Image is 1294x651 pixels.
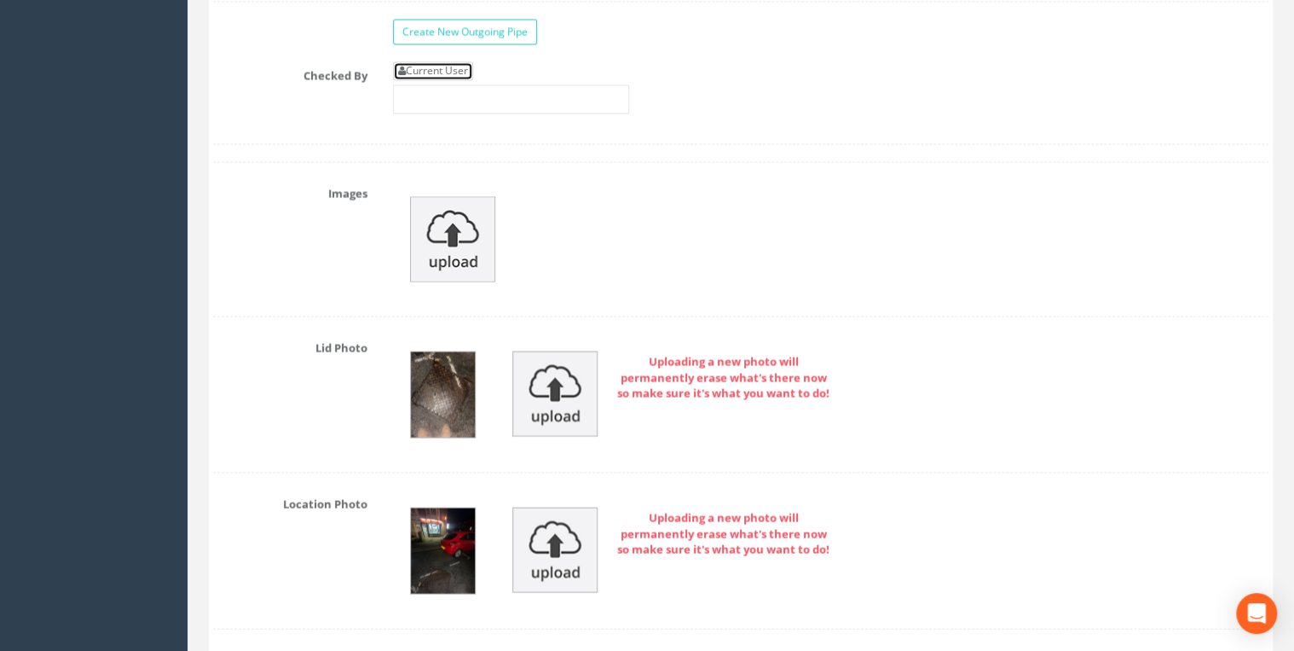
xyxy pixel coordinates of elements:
a: Create New Outgoing Pipe [393,19,537,44]
strong: Uploading a new photo will permanently erase what's there now so make sure it's what you want to do! [617,353,829,400]
img: upload_icon.png [512,507,598,592]
label: Checked By [200,61,380,84]
img: a130aca2-8ae5-884a-c028-ca84c8163e78_0d6e3cf2-e515-61a6-fa66-61e2512bf412.jpg [411,352,475,437]
label: Lid Photo [200,334,380,356]
img: upload_icon.png [410,196,495,282]
img: upload_icon.png [512,351,598,436]
label: Images [200,179,380,201]
img: a130aca2-8ae5-884a-c028-ca84c8163e78_9317574e-38d0-398e-0a83-f515d787bcc6.jpg [411,508,475,593]
label: Location Photo [200,490,380,512]
strong: Uploading a new photo will permanently erase what's there now so make sure it's what you want to do! [617,509,829,556]
a: Current User [393,61,473,80]
div: Open Intercom Messenger [1236,593,1277,634]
